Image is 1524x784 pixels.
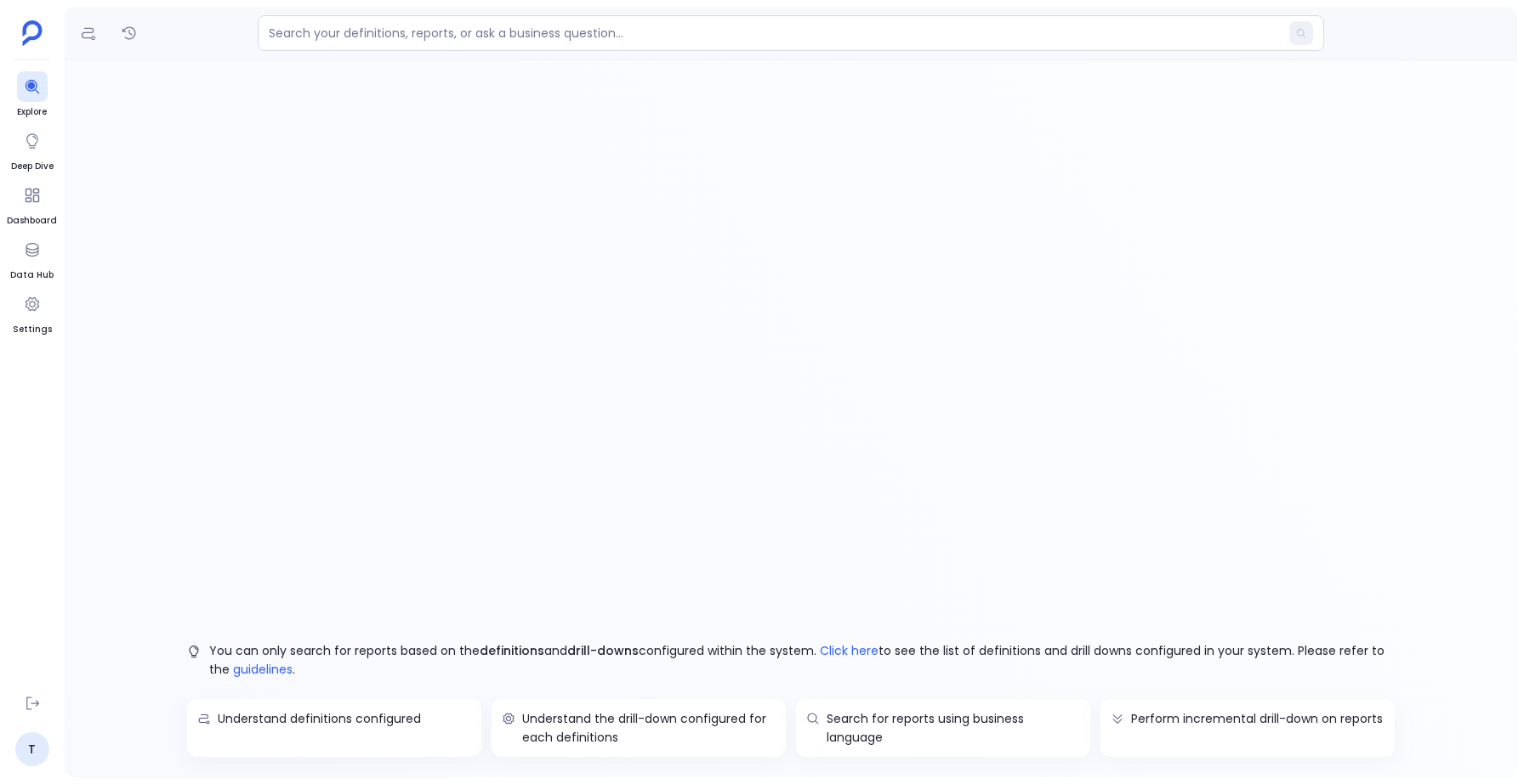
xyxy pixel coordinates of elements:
[75,20,102,47] button: Definitions
[567,642,639,659] span: drill-downs
[233,661,293,678] a: guidelines
[7,180,57,228] a: Dashboard
[522,709,776,747] p: Understand the drill-down configured for each definitions
[10,268,54,282] span: Data Hub
[13,289,52,336] a: Settings
[480,642,544,659] span: definitions
[10,234,54,282] a: Data Hub
[7,214,57,228] span: Dashboard
[209,641,1395,679] p: You can only search for reports based on the and configured within the system. to see the list of...
[17,105,48,119] span: Explore
[11,160,54,173] span: Deep Dive
[1131,709,1385,728] p: Perform incremental drill-down on reports
[218,709,471,728] p: Understand definitions configured
[820,641,879,660] span: Click here
[269,25,1280,42] input: Search your definitions, reports, or ask a business question...
[22,20,43,46] img: petavue logo
[11,126,54,173] a: Deep Dive
[116,20,143,47] button: Reports History
[17,71,48,119] a: Explore
[827,709,1080,747] p: Search for reports using business language
[13,323,52,336] span: Settings
[15,732,49,766] a: T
